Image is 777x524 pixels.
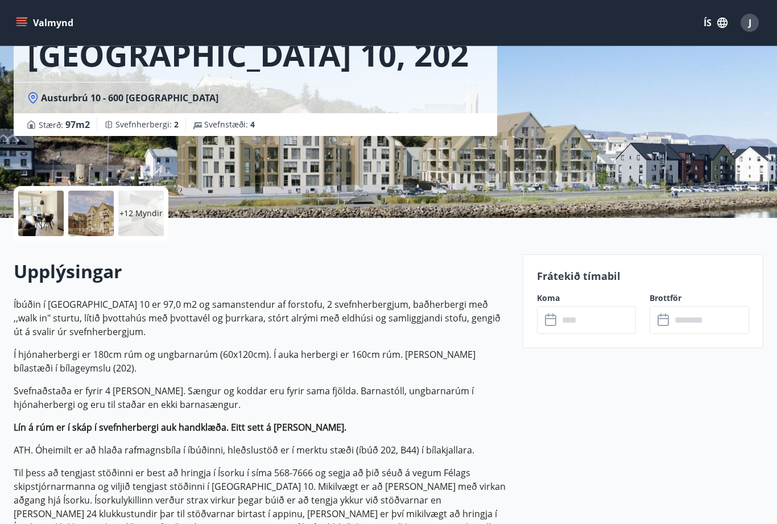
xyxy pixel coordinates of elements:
[39,118,90,131] span: Stærð :
[736,9,763,36] button: J
[14,13,78,33] button: menu
[537,269,749,283] p: Frátekið tímabil
[14,298,509,339] p: Íbúðin í [GEOGRAPHIC_DATA] 10 er 97,0 m2 og samanstendur af forstofu, 2 svefnherbergjum, baðherbe...
[14,443,509,457] p: ATH. Óheimilt er að hlaða rafmagnsbíla í íbúðinni, hleðslustöð er í merktu stæði (íbúð 202, B44) ...
[250,119,255,130] span: 4
[537,292,637,304] label: Koma
[119,208,163,219] p: +12 Myndir
[14,421,346,434] strong: Lín á rúm er í skáp í svefnherbergi auk handklæða. Eitt sett á [PERSON_NAME].
[115,119,179,130] span: Svefnherbergi :
[697,13,734,33] button: ÍS
[174,119,179,130] span: 2
[14,384,509,411] p: Svefnaðstaða er fyrir 4 [PERSON_NAME]. Sængur og koddar eru fyrir sama fjölda. Barnastóll, ungbar...
[41,92,218,104] span: Austurbrú 10 - 600 [GEOGRAPHIC_DATA]
[65,118,90,131] span: 97 m2
[14,348,509,375] p: Í hjónaherbergi er 180cm rúm og ungbarnarúm (60x120cm). Í auka herbergi er 160cm rúm. [PERSON_NAM...
[650,292,749,304] label: Brottför
[749,16,751,29] span: J
[14,259,509,284] h2: Upplýsingar
[204,119,255,130] span: Svefnstæði :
